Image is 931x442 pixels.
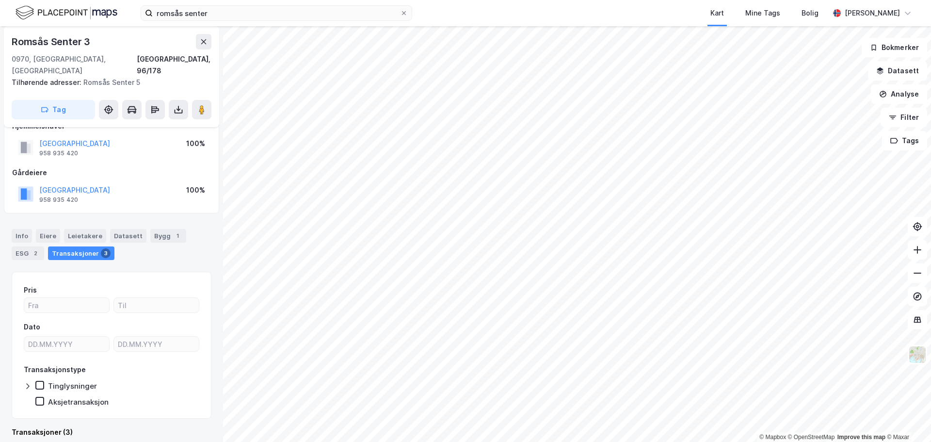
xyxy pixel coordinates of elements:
div: 2 [31,248,40,258]
button: Filter [881,108,927,127]
div: ESG [12,246,44,260]
div: [PERSON_NAME] [845,7,900,19]
div: Gårdeiere [12,167,211,179]
div: Aksjetransaksjon [48,397,109,407]
button: Tags [882,131,927,150]
div: Romsås Senter 5 [12,77,204,88]
div: Info [12,229,32,243]
div: Romsås Senter 3 [12,34,92,49]
input: Til [114,298,199,312]
button: Datasett [868,61,927,81]
div: Eiere [36,229,60,243]
div: Tinglysninger [48,381,97,391]
img: Z [908,345,927,364]
div: Pris [24,284,37,296]
div: Mine Tags [745,7,780,19]
div: 958 935 420 [39,196,78,204]
div: 100% [186,184,205,196]
a: Mapbox [759,434,786,441]
div: Transaksjoner [48,246,114,260]
a: Improve this map [837,434,885,441]
div: 958 935 420 [39,149,78,157]
div: 1 [173,231,182,241]
div: Leietakere [64,229,106,243]
iframe: Chat Widget [883,395,931,442]
input: DD.MM.YYYY [24,337,109,351]
div: Datasett [110,229,146,243]
div: Transaksjonstype [24,364,86,376]
div: 3 [101,248,111,258]
div: 100% [186,138,205,149]
a: OpenStreetMap [788,434,835,441]
input: Søk på adresse, matrikkel, gårdeiere, leietakere eller personer [153,6,400,20]
div: 0970, [GEOGRAPHIC_DATA], [GEOGRAPHIC_DATA] [12,53,137,77]
div: Bygg [150,229,186,243]
input: Fra [24,298,109,312]
div: Transaksjoner (3) [12,426,211,438]
img: logo.f888ab2527a4732fd821a326f86c7f29.svg [16,4,117,21]
div: Dato [24,321,40,333]
span: Tilhørende adresser: [12,78,83,86]
button: Analyse [871,84,927,104]
button: Bokmerker [862,38,927,57]
input: DD.MM.YYYY [114,337,199,351]
div: Bolig [802,7,819,19]
div: Kart [710,7,724,19]
button: Tag [12,100,95,119]
div: [GEOGRAPHIC_DATA], 96/178 [137,53,211,77]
